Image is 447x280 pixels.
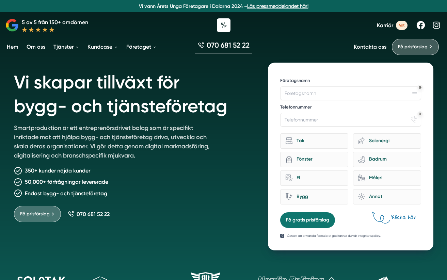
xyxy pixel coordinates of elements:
a: Få prisförslag [14,206,61,222]
a: Kundcase [86,38,119,55]
input: Företagsnamn [280,86,421,100]
p: 350+ kunder nöjda kunder [25,166,90,175]
p: Vi vann Årets Unga Företagare i Dalarna 2024 – [3,3,444,10]
a: Kontakta oss [354,44,386,50]
a: Hem [5,38,20,55]
p: 5 av 5 från 150+ omdömen [22,18,88,27]
input: Telefonnummer [280,113,421,127]
p: Smartproduktion är ett entreprenörsdrivet bolag som är specifikt inriktade mot att hjälpa bygg- o... [14,123,210,163]
div: Obligatoriskt [419,113,421,115]
a: 070 681 52 22 [68,211,110,217]
button: Få gratis prisförslag [280,212,335,228]
label: Telefonnummer [280,104,421,112]
p: 50,000+ förfrågningar levererade [25,178,108,186]
span: Få prisförslag [398,43,428,51]
a: Företaget [125,38,158,55]
p: Endast bygg- och tjänsteföretag [25,189,107,198]
span: Få prisförslag [20,210,50,218]
a: Tjänster [52,38,81,55]
span: 070 681 52 22 [207,40,250,50]
span: 070 681 52 22 [77,211,110,217]
div: Obligatoriskt [419,86,421,89]
h1: Vi skapar tillväxt för bygg- och tjänsteföretag [14,63,252,123]
span: 4st [396,21,408,30]
label: Företagsnamn [280,78,421,85]
a: Läs pressmeddelandet här! [247,3,308,9]
p: Genom att använda formuläret godkänner du vår integritetspolicy. [287,233,381,238]
a: Få prisförslag [392,39,439,55]
a: 070 681 52 22 [195,40,252,53]
span: Karriär [377,22,393,29]
a: Om oss [25,38,47,55]
a: Karriär 4st [377,21,408,30]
